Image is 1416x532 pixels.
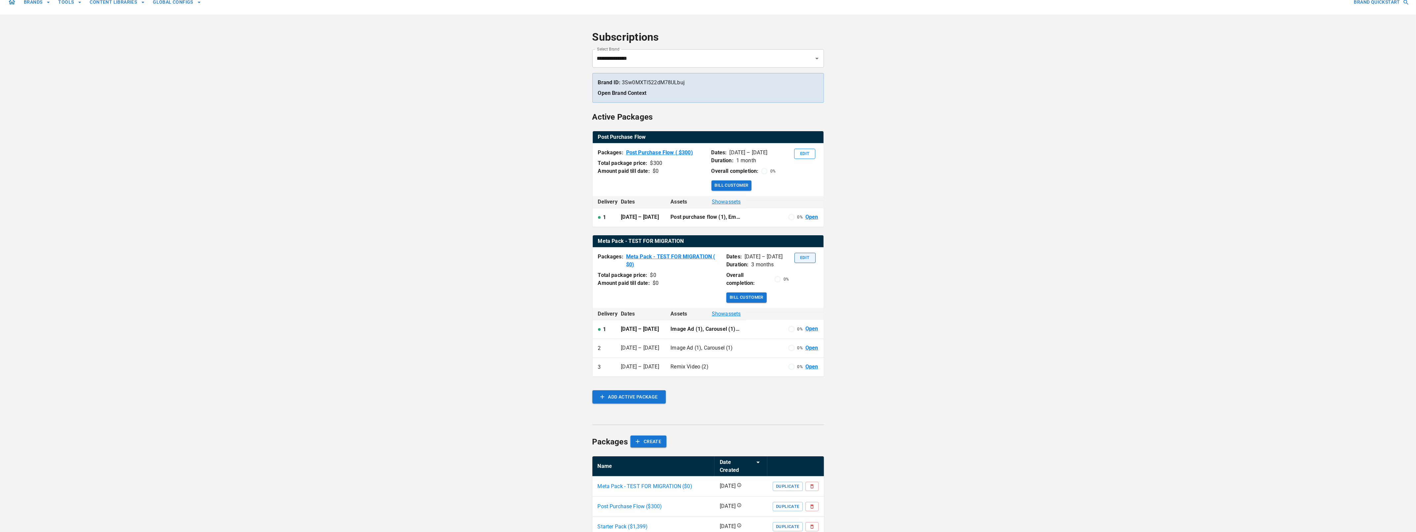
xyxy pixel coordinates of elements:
[603,325,606,333] p: 1
[773,522,802,531] button: Duplicate
[805,213,818,221] a: Open
[593,235,824,247] th: Meta Pack - TEST FOR MIGRATION
[729,149,767,157] p: [DATE] – [DATE]
[670,198,741,206] div: Assets
[597,46,620,52] label: Select Brand
[726,261,749,269] p: Duration:
[616,196,665,208] th: Dates
[592,436,628,448] h6: Packages
[794,253,816,263] button: Edit
[805,325,818,333] a: Open
[670,325,741,333] p: Image Ad (1), Carousel (1), UGC Video (x2) (2)
[603,213,606,221] p: 1
[726,253,742,261] p: Dates:
[598,79,818,87] p: 3Sw0MXTl522dM78ULbuj
[812,54,822,63] button: Open
[797,345,803,351] p: 0 %
[592,390,666,403] button: ADD ACTIVE PACKAGE
[598,279,650,287] p: Amount paid till date:
[598,363,601,371] p: 3
[650,159,663,167] div: $ 300
[726,271,772,287] p: Overall completion:
[593,308,616,320] th: Delivery
[736,157,756,165] p: 1 month
[720,458,751,474] div: Date Created
[598,253,623,269] p: Packages:
[794,149,815,159] button: Edit
[598,482,692,490] p: Meta Pack - TEST FOR MIGRATION ($ 0 )
[616,358,665,376] td: [DATE] – [DATE]
[712,198,741,206] span: Show assets
[598,149,623,157] p: Packages:
[598,503,662,511] p: Post Purchase Flow ($ 300 )
[598,482,692,490] a: Meta Pack - TEST FOR MIGRATION ($0)
[712,310,741,318] span: Show assets
[598,523,648,531] p: Starter Pack ($ 1,399 )
[653,279,659,287] div: $ 0
[593,131,824,143] th: Post Purchase Flow
[598,503,662,511] a: Post Purchase Flow ($300)
[598,159,648,167] p: Total package price:
[626,149,693,157] a: Post Purchase Flow ( $300)
[770,168,776,174] p: 0 %
[598,344,601,352] p: 2
[593,196,616,208] th: Delivery
[616,308,665,320] th: Dates
[773,482,802,491] button: Duplicate
[593,235,824,247] table: active packages table
[797,364,803,370] p: 0 %
[616,320,665,339] td: [DATE] – [DATE]
[773,502,802,511] button: Duplicate
[626,253,721,269] a: Meta Pack - TEST FOR MIGRATION ( $0)
[670,213,741,221] p: Post purchase flow (1), Email setup (1)
[670,344,741,352] p: Image Ad (1), Carousel (1)
[598,167,650,175] p: Amount paid till date:
[630,436,666,448] button: CREATE
[711,149,727,157] p: Dates:
[797,214,803,220] p: 0 %
[598,271,648,279] p: Total package price:
[592,31,824,44] h4: Subscriptions
[797,326,803,332] p: 0 %
[593,131,824,143] table: active packages table
[598,79,621,86] strong: Brand ID:
[711,157,734,165] p: Duration:
[720,523,736,530] p: [DATE]
[726,292,767,303] button: Bill Customer
[720,503,736,510] p: [DATE]
[720,482,736,490] p: [DATE]
[711,180,752,191] button: Bill Customer
[784,276,789,282] p: 0 %
[616,339,665,358] td: [DATE] – [DATE]
[653,167,659,175] div: $ 0
[711,167,759,175] p: Overall completion:
[751,261,774,269] p: 3 months
[805,363,818,371] a: Open
[592,111,653,123] h6: Active Packages
[650,271,656,279] div: $ 0
[745,253,783,261] p: [DATE] – [DATE]
[805,344,818,352] a: Open
[616,208,665,227] td: [DATE] – [DATE]
[598,90,647,96] a: Open Brand Context
[592,456,715,476] th: Name
[670,310,741,318] div: Assets
[598,523,648,531] a: Starter Pack ($1,399)
[670,363,741,371] p: Remix Video (2)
